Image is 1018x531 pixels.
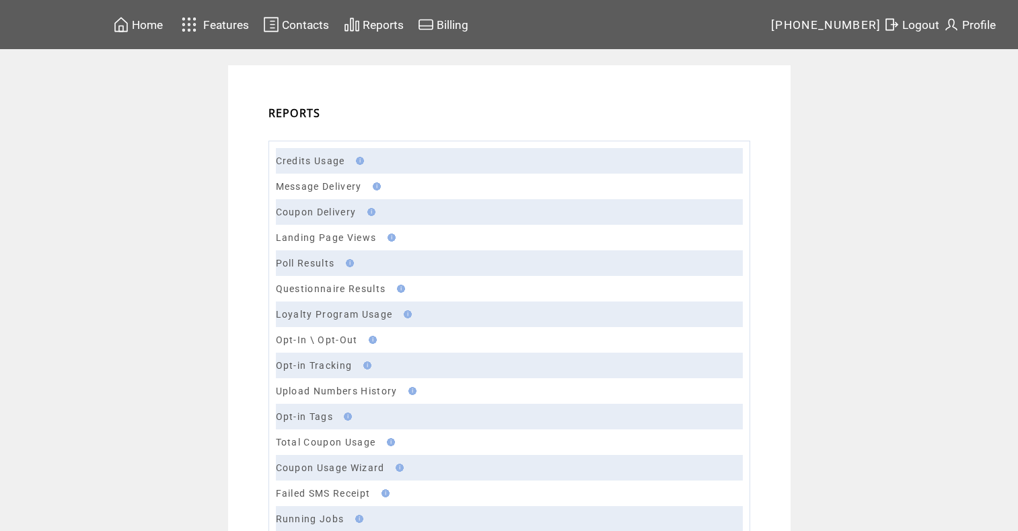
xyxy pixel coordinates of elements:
img: help.gif [369,182,381,190]
img: help.gif [384,234,396,242]
img: help.gif [400,310,412,318]
span: REPORTS [268,106,321,120]
img: profile.svg [943,16,959,33]
a: Coupon Delivery [276,207,357,217]
span: Contacts [282,18,329,32]
img: help.gif [340,413,352,421]
img: chart.svg [344,16,360,33]
a: Logout [881,14,941,35]
a: Running Jobs [276,514,344,524]
img: help.gif [393,285,405,293]
img: help.gif [351,515,363,523]
a: Message Delivery [276,181,362,192]
img: creidtcard.svg [418,16,434,33]
img: help.gif [383,438,395,446]
img: home.svg [113,16,129,33]
a: Features [176,11,252,38]
a: Credits Usage [276,155,345,166]
a: Reports [342,14,406,35]
a: Opt-in Tracking [276,360,353,371]
a: Contacts [261,14,331,35]
img: help.gif [352,157,364,165]
a: Questionnaire Results [276,283,386,294]
img: exit.svg [883,16,900,33]
a: Billing [416,14,470,35]
a: Opt-in Tags [276,411,334,422]
img: features.svg [178,13,201,36]
span: Logout [902,18,939,32]
img: contacts.svg [263,16,279,33]
span: Profile [962,18,996,32]
a: Failed SMS Receipt [276,488,371,499]
span: [PHONE_NUMBER] [771,18,881,32]
a: Upload Numbers History [276,386,398,396]
span: Home [132,18,163,32]
a: Home [111,14,165,35]
span: Billing [437,18,468,32]
a: Loyalty Program Usage [276,309,393,320]
a: Coupon Usage Wizard [276,462,385,473]
img: help.gif [377,489,390,497]
a: Opt-In \ Opt-Out [276,334,358,345]
img: help.gif [359,361,371,369]
a: Poll Results [276,258,335,269]
img: help.gif [363,208,375,216]
a: Profile [941,14,998,35]
span: Features [203,18,249,32]
span: Reports [363,18,404,32]
a: Landing Page Views [276,232,377,243]
img: help.gif [392,464,404,472]
img: help.gif [404,387,416,395]
a: Total Coupon Usage [276,437,376,448]
img: help.gif [342,259,354,267]
img: help.gif [365,336,377,344]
